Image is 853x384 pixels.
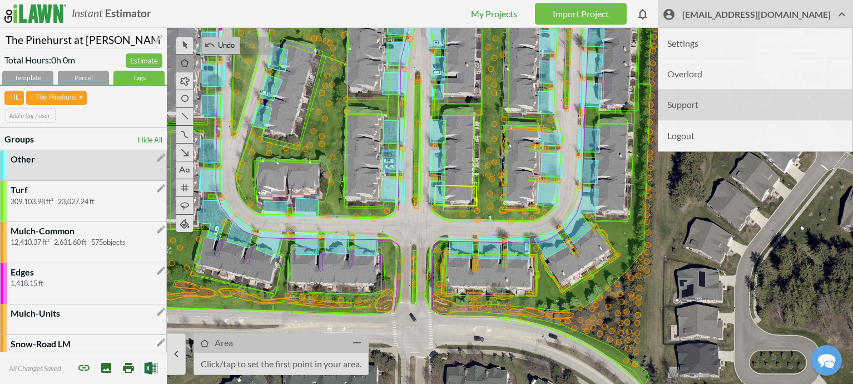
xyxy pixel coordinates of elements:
span: 309,103.98 ft² [11,197,58,206]
input: Add a tag / user [6,109,56,122]
input: Name Your Project [4,28,162,49]
li: Logout [658,120,852,151]
li: Overlord [658,59,852,90]
p: Mulch-Common [11,224,75,237]
button:  Undo [201,37,240,55]
p: Area [215,336,233,349]
span: 1,418.15 ft [11,279,48,288]
div: Parcel [58,71,109,85]
span: IL [4,91,24,105]
button:  [167,333,186,375]
p: Click/tap to set the first point in your area. [194,353,368,375]
i:  [156,337,166,348]
div: Tags [113,71,165,85]
li: Settings [658,28,852,59]
b: Groups [4,134,34,144]
input: Search our FAQ [22,142,213,163]
p: Mulch-Units [11,307,60,319]
span: Total Hours: 0h 0m [4,53,75,71]
div: Chat widget toggle [811,345,842,376]
a: Contact Us Directly [71,302,166,320]
button: Search our FAQ [199,144,213,149]
i:  [156,183,166,194]
i:  [156,224,166,235]
div: Contact Us [28,8,209,19]
div: Template [2,71,53,85]
p: Other [11,152,35,165]
a: Hide All [138,132,162,145]
span: 2,631.60 ft [54,238,91,247]
i:  [156,307,166,317]
i:  [348,336,366,349]
i:  [156,152,166,163]
p: Turf [11,183,28,196]
span: 575 objects [91,238,130,247]
i:  [204,40,215,51]
p: Snow-Road LM [11,337,71,350]
b: Estimator [105,7,151,19]
img: Chris Ascolese [116,27,145,56]
a: Estimate [126,53,162,68]
i:  [662,8,676,22]
span: All Changes Saved [9,364,61,373]
img: Josh [92,27,121,56]
img: logo_ilawn-fc6f26f1d8ad70084f1b6503d5cbc38ca19f1e498b32431160afa0085547e742.svg [4,4,66,23]
span: The Pinehurst [26,91,87,105]
a: My Projects [471,8,517,19]
i: Instant [72,7,103,19]
p: Edges [11,265,34,278]
span: 12,410.37 ft² [11,238,54,247]
img: Export to Excel [144,361,158,375]
span: Away until [DATE] [83,66,152,73]
span: [EMAIL_ADDRESS][DOMAIN_NAME] [682,8,849,26]
a: Import Project [535,3,627,24]
i: Edit Name [153,32,164,46]
li: Support [658,90,852,120]
span: Share project [77,361,91,375]
i: Save Image [100,361,113,375]
div: Find the answers you need [22,126,213,136]
span: Undo [217,41,237,50]
i:  [156,265,166,276]
span: 23,027.24 ft [58,197,99,206]
i: Print Map [122,361,135,375]
i:  [170,344,183,364]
